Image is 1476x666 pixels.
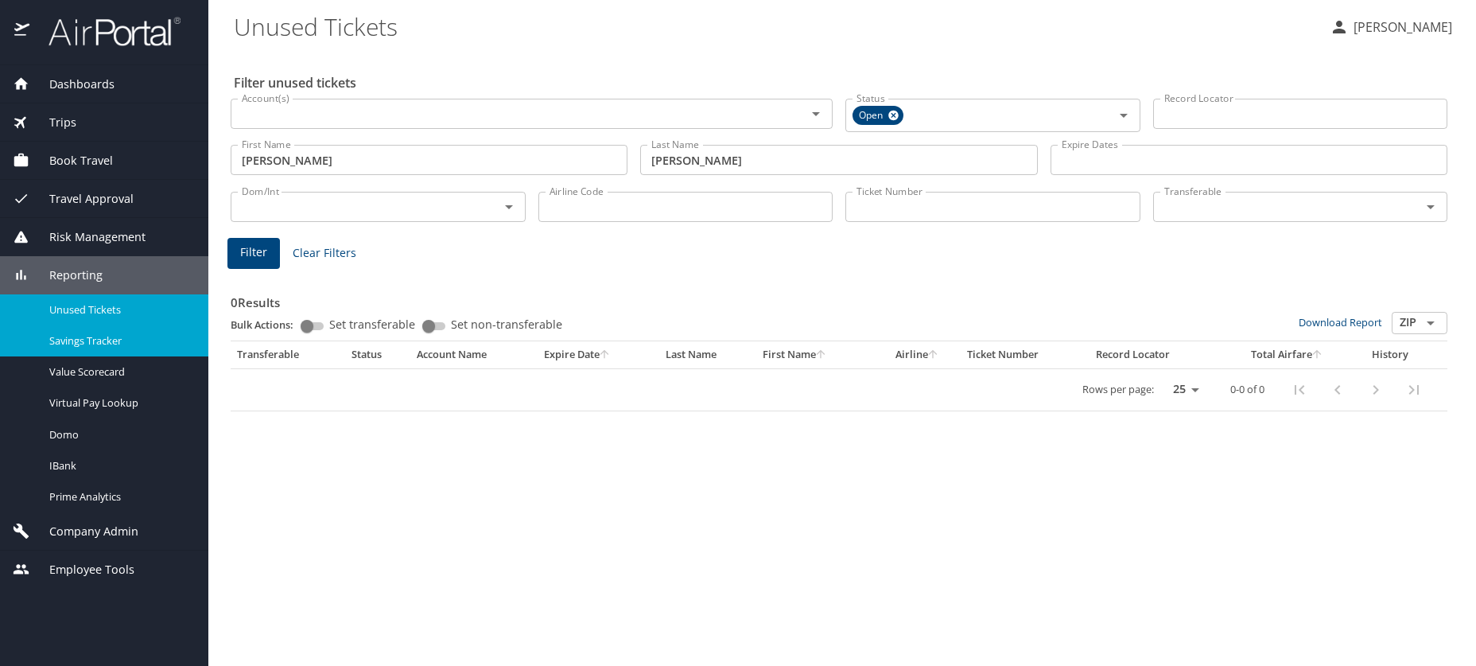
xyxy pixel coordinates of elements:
span: Travel Approval [29,190,134,208]
div: Transferable [237,348,339,362]
th: Account Name [410,341,537,368]
p: 0-0 of 0 [1230,384,1264,395]
th: Status [345,341,411,368]
th: First Name [756,341,874,368]
p: Bulk Actions: [231,317,306,332]
span: Value Scorecard [49,364,189,380]
div: Open [853,106,903,125]
span: Open [853,107,892,124]
span: Virtual Pay Lookup [49,395,189,411]
p: Rows per page: [1082,384,1154,395]
span: Employee Tools [29,561,134,578]
span: Unused Tickets [49,302,189,317]
span: Book Travel [29,152,113,169]
button: [PERSON_NAME] [1323,13,1459,41]
button: sort [600,350,611,360]
span: Company Admin [29,523,138,540]
th: Last Name [659,341,756,368]
span: Reporting [29,267,103,284]
button: Open [498,196,520,218]
th: History [1353,341,1428,368]
button: Open [1420,312,1442,334]
span: Risk Management [29,228,146,246]
span: Savings Tracker [49,333,189,349]
table: custom pagination table [231,341,1447,411]
th: Record Locator [1090,341,1222,368]
button: sort [1312,350,1323,360]
select: rows per page [1160,378,1205,402]
h3: 0 Results [231,284,1447,312]
th: Expire Date [538,341,659,368]
th: Ticket Number [961,341,1090,368]
button: sort [928,350,939,360]
button: Open [1420,196,1442,218]
span: Filter [240,243,267,263]
span: Clear Filters [293,243,356,263]
p: [PERSON_NAME] [1349,18,1452,37]
h1: Unused Tickets [234,2,1317,51]
button: sort [816,350,827,360]
a: Download Report [1299,315,1382,329]
span: Dashboards [29,76,115,93]
button: Filter [227,238,280,269]
span: Set non-transferable [451,319,562,330]
h2: Filter unused tickets [234,70,1451,95]
span: Domo [49,427,189,442]
span: Trips [29,114,76,131]
img: icon-airportal.png [14,16,31,47]
span: IBank [49,458,189,473]
img: airportal-logo.png [31,16,181,47]
button: Open [1113,104,1135,127]
span: Prime Analytics [49,489,189,504]
span: Set transferable [329,319,415,330]
button: Clear Filters [286,239,363,268]
th: Airline [874,341,961,368]
th: Total Airfare [1222,341,1353,368]
button: Open [805,103,827,125]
